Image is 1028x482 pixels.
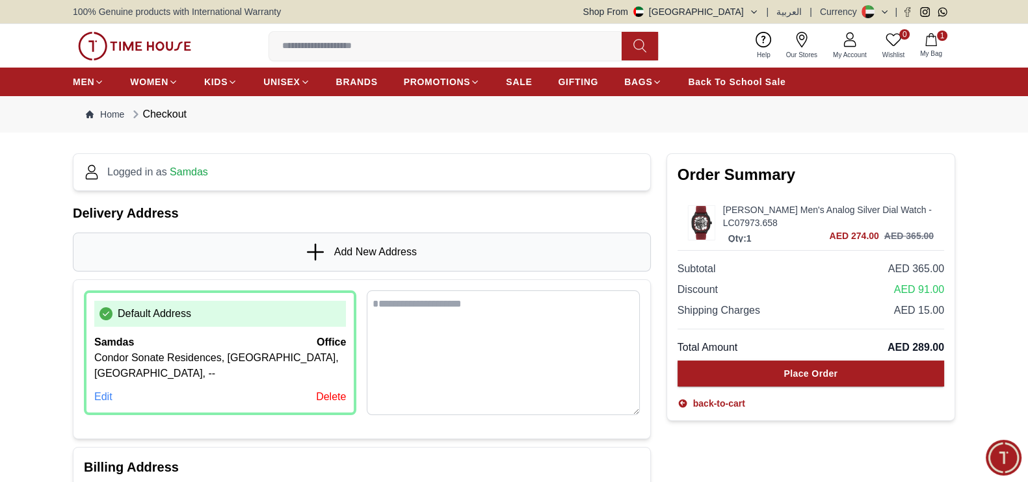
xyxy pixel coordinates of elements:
span: Add New Address [334,244,417,260]
img: United Arab Emirates [633,6,644,17]
span: Wishlist [877,50,910,60]
span: Samdas [170,166,208,177]
span: AED 365.00 [888,261,944,277]
span: Our Stores [781,50,823,60]
button: العربية [776,5,802,18]
p: Samdas [94,335,134,350]
img: ... [78,32,191,60]
span: Shipping Charges [678,303,760,318]
div: Place Order [784,367,837,380]
span: PROMOTIONS [404,75,471,88]
a: SALE [506,70,532,94]
span: Back To School Sale [688,75,785,88]
span: Total Amount [678,340,738,355]
span: My Bag [915,49,947,58]
span: | [810,5,812,18]
p: Default Address [118,306,191,322]
a: Home [86,108,124,121]
span: BRANDS [336,75,378,88]
span: 1 [937,31,947,41]
span: Help [752,50,776,60]
p: Qty: 1 [726,232,754,245]
div: Edit [94,389,112,405]
a: Facebook [903,7,912,17]
div: Currency [820,5,862,18]
span: My Account [828,50,872,60]
a: Back To School Sale [688,70,785,94]
span: AED 274.00 [829,229,878,242]
span: | [895,5,897,18]
a: Instagram [920,7,930,17]
a: back-to-cart [678,397,745,410]
span: MEN [73,75,94,88]
a: KIDS [204,70,237,94]
a: 0Wishlist [875,29,912,62]
span: AED 91.00 [894,282,944,298]
a: GIFTING [558,70,598,94]
p: Logged in as [107,164,208,180]
button: 1My Bag [912,31,950,61]
span: Subtotal [678,261,716,277]
span: SALE [506,75,532,88]
nav: Breadcrumb [73,96,955,133]
img: ... [689,206,715,239]
a: WOMEN [130,70,178,94]
span: 0 [899,29,910,40]
button: Place Order [678,361,944,387]
a: [PERSON_NAME] Men's Analog Silver Dial Watch - LC07973.658 [723,203,934,229]
span: WOMEN [130,75,168,88]
p: office [317,335,346,350]
h1: Delivery Address [73,204,651,222]
span: AED 15.00 [894,303,944,318]
a: UNISEX [263,70,310,94]
div: Checkout [129,107,187,122]
span: KIDS [204,75,228,88]
div: Delete [316,389,346,405]
a: BRANDS [336,70,378,94]
a: Whatsapp [938,7,947,17]
span: Discount [678,282,718,298]
div: Chat Widget [986,440,1021,476]
span: AED 289.00 [888,340,944,355]
span: BAGS [624,75,652,88]
a: PROMOTIONS [404,70,481,94]
a: Our Stores [778,29,825,62]
span: | [767,5,769,18]
span: UNISEX [263,75,300,88]
a: MEN [73,70,104,94]
span: GIFTING [558,75,598,88]
h2: Order Summary [678,164,944,185]
button: Shop From[GEOGRAPHIC_DATA] [583,5,759,18]
h1: Billing Address [84,458,640,476]
a: BAGS [624,70,662,94]
h3: AED 365.00 [884,229,934,242]
p: Condor Sonate Residences, [GEOGRAPHIC_DATA], [GEOGRAPHIC_DATA], -- [94,350,346,381]
span: 100% Genuine products with International Warranty [73,5,281,18]
a: Help [749,29,778,62]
